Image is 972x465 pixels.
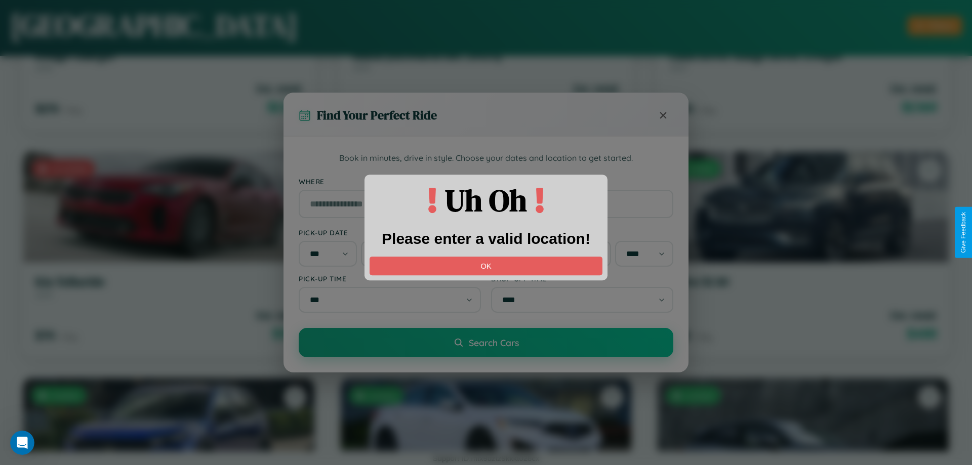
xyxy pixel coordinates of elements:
label: Pick-up Time [299,274,481,283]
p: Book in minutes, drive in style. Choose your dates and location to get started. [299,152,673,165]
label: Drop-off Date [491,228,673,237]
span: Search Cars [469,337,519,348]
h3: Find Your Perfect Ride [317,107,437,123]
label: Drop-off Time [491,274,673,283]
label: Where [299,177,673,186]
label: Pick-up Date [299,228,481,237]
